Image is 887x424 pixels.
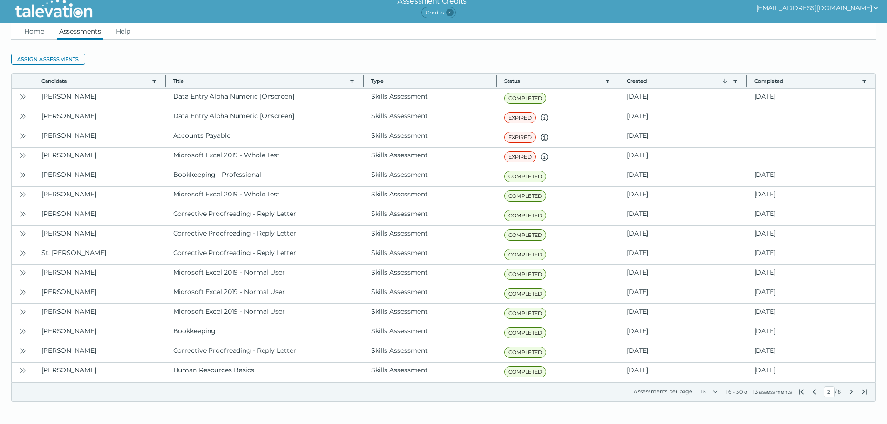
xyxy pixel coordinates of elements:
[166,226,364,245] clr-dg-cell: Corrective Proofreading - Reply Letter
[619,245,747,264] clr-dg-cell: [DATE]
[166,167,364,186] clr-dg-cell: Bookkeeping - Professional
[747,323,876,343] clr-dg-cell: [DATE]
[619,187,747,206] clr-dg-cell: [DATE]
[34,108,166,128] clr-dg-cell: [PERSON_NAME]
[166,89,364,108] clr-dg-cell: Data Entry Alpha Numeric [Onscreen]
[504,347,547,358] span: COMPLETED
[17,110,28,121] button: Open
[17,208,28,219] button: Open
[19,308,27,316] cds-icon: Open
[364,323,497,343] clr-dg-cell: Skills Assessment
[364,206,497,225] clr-dg-cell: Skills Assessment
[19,191,27,198] cds-icon: Open
[744,71,750,91] button: Column resize handle
[364,363,497,382] clr-dg-cell: Skills Assessment
[616,71,622,91] button: Column resize handle
[19,328,27,335] cds-icon: Open
[364,108,497,128] clr-dg-cell: Skills Assessment
[19,210,27,218] cds-icon: Open
[166,206,364,225] clr-dg-cell: Corrective Proofreading - Reply Letter
[747,167,876,186] clr-dg-cell: [DATE]
[504,269,547,280] span: COMPLETED
[504,171,547,182] span: COMPLETED
[17,149,28,161] button: Open
[364,89,497,108] clr-dg-cell: Skills Assessment
[364,343,497,362] clr-dg-cell: Skills Assessment
[504,288,547,299] span: COMPLETED
[34,265,166,284] clr-dg-cell: [PERSON_NAME]
[166,128,364,147] clr-dg-cell: Accounts Payable
[754,77,858,85] button: Completed
[619,343,747,362] clr-dg-cell: [DATE]
[811,388,818,396] button: Previous Page
[446,9,454,16] span: 7
[747,265,876,284] clr-dg-cell: [DATE]
[504,210,547,221] span: COMPLETED
[19,347,27,355] cds-icon: Open
[634,388,692,395] label: Assessments per page
[57,23,103,40] a: Assessments
[19,367,27,374] cds-icon: Open
[17,345,28,356] button: Open
[747,187,876,206] clr-dg-cell: [DATE]
[34,89,166,108] clr-dg-cell: [PERSON_NAME]
[166,304,364,323] clr-dg-cell: Microsoft Excel 2019 - Normal User
[860,388,868,396] button: Last Page
[166,108,364,128] clr-dg-cell: Data Entry Alpha Numeric [Onscreen]
[627,77,729,85] button: Created
[34,187,166,206] clr-dg-cell: [PERSON_NAME]
[41,77,148,85] button: Candidate
[17,169,28,180] button: Open
[364,304,497,323] clr-dg-cell: Skills Assessment
[19,171,27,179] cds-icon: Open
[19,230,27,237] cds-icon: Open
[114,23,133,40] a: Help
[11,54,85,65] button: Assign assessments
[619,206,747,225] clr-dg-cell: [DATE]
[163,71,169,91] button: Column resize handle
[747,304,876,323] clr-dg-cell: [DATE]
[17,267,28,278] button: Open
[166,323,364,343] clr-dg-cell: Bookkeeping
[747,284,876,303] clr-dg-cell: [DATE]
[22,23,46,40] a: Home
[173,77,346,85] button: Title
[504,229,547,241] span: COMPLETED
[364,187,497,206] clr-dg-cell: Skills Assessment
[619,304,747,323] clr-dg-cell: [DATE]
[34,167,166,186] clr-dg-cell: [PERSON_NAME]
[619,167,747,186] clr-dg-cell: [DATE]
[364,265,497,284] clr-dg-cell: Skills Assessment
[824,386,835,397] input: Current Page
[619,226,747,245] clr-dg-cell: [DATE]
[17,364,28,376] button: Open
[837,388,842,396] span: Total Pages
[747,245,876,264] clr-dg-cell: [DATE]
[798,388,805,396] button: First Page
[504,93,547,104] span: COMPLETED
[166,265,364,284] clr-dg-cell: Microsoft Excel 2019 - Normal User
[166,245,364,264] clr-dg-cell: Corrective Proofreading - Reply Letter
[34,284,166,303] clr-dg-cell: [PERSON_NAME]
[619,89,747,108] clr-dg-cell: [DATE]
[504,327,547,338] span: COMPLETED
[34,148,166,167] clr-dg-cell: [PERSON_NAME]
[504,190,547,202] span: COMPLETED
[504,112,536,123] span: EXPIRED
[166,284,364,303] clr-dg-cell: Microsoft Excel 2019 - Normal User
[166,343,364,362] clr-dg-cell: Corrective Proofreading - Reply Letter
[166,148,364,167] clr-dg-cell: Microsoft Excel 2019 - Whole Test
[19,269,27,276] cds-icon: Open
[504,366,547,377] span: COMPLETED
[19,249,27,257] cds-icon: Open
[19,289,27,296] cds-icon: Open
[34,245,166,264] clr-dg-cell: St. [PERSON_NAME]
[166,363,364,382] clr-dg-cell: Human Resources Basics
[34,343,166,362] clr-dg-cell: [PERSON_NAME]
[619,265,747,284] clr-dg-cell: [DATE]
[34,128,166,147] clr-dg-cell: [PERSON_NAME]
[34,304,166,323] clr-dg-cell: [PERSON_NAME]
[34,226,166,245] clr-dg-cell: [PERSON_NAME]
[371,77,489,85] span: Type
[619,108,747,128] clr-dg-cell: [DATE]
